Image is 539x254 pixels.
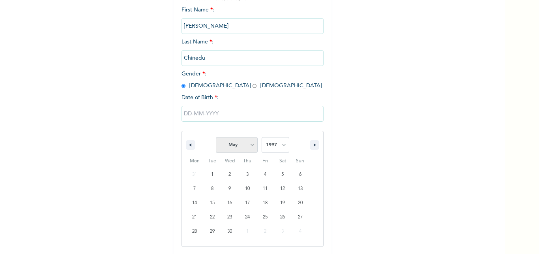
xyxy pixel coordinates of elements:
[291,182,309,196] button: 13
[239,167,256,182] button: 3
[245,196,250,210] span: 17
[211,167,213,182] span: 1
[221,210,239,224] button: 23
[221,167,239,182] button: 2
[192,224,197,239] span: 28
[182,7,324,29] span: First Name :
[204,196,221,210] button: 15
[182,39,324,61] span: Last Name :
[221,224,239,239] button: 30
[256,196,274,210] button: 18
[182,18,324,34] input: Enter your first name
[228,167,231,182] span: 2
[182,106,324,122] input: DD-MM-YYYY
[186,182,204,196] button: 7
[204,155,221,167] span: Tue
[221,196,239,210] button: 16
[263,182,268,196] span: 11
[291,210,309,224] button: 27
[239,182,256,196] button: 10
[274,182,292,196] button: 12
[256,182,274,196] button: 11
[263,210,268,224] span: 25
[227,224,232,239] span: 30
[211,182,213,196] span: 8
[263,196,268,210] span: 18
[291,167,309,182] button: 6
[298,196,303,210] span: 20
[221,182,239,196] button: 9
[274,196,292,210] button: 19
[204,182,221,196] button: 8
[280,196,285,210] span: 19
[256,155,274,167] span: Fri
[210,196,215,210] span: 15
[239,155,256,167] span: Thu
[245,182,250,196] span: 10
[291,155,309,167] span: Sun
[299,167,301,182] span: 6
[204,224,221,239] button: 29
[298,182,303,196] span: 13
[186,224,204,239] button: 28
[246,167,249,182] span: 3
[192,210,197,224] span: 21
[274,210,292,224] button: 26
[227,210,232,224] span: 23
[280,182,285,196] span: 12
[280,210,285,224] span: 26
[227,196,232,210] span: 16
[182,94,219,102] span: Date of Birth :
[204,210,221,224] button: 22
[210,210,215,224] span: 22
[298,210,303,224] span: 27
[256,210,274,224] button: 25
[210,224,215,239] span: 29
[182,50,324,66] input: Enter your last name
[193,182,196,196] span: 7
[291,196,309,210] button: 20
[256,167,274,182] button: 4
[204,167,221,182] button: 1
[186,210,204,224] button: 21
[274,155,292,167] span: Sat
[192,196,197,210] span: 14
[245,210,250,224] span: 24
[186,196,204,210] button: 14
[264,167,266,182] span: 4
[281,167,284,182] span: 5
[239,210,256,224] button: 24
[182,71,322,88] span: Gender : [DEMOGRAPHIC_DATA] [DEMOGRAPHIC_DATA]
[239,196,256,210] button: 17
[186,155,204,167] span: Mon
[228,182,231,196] span: 9
[274,167,292,182] button: 5
[221,155,239,167] span: Wed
